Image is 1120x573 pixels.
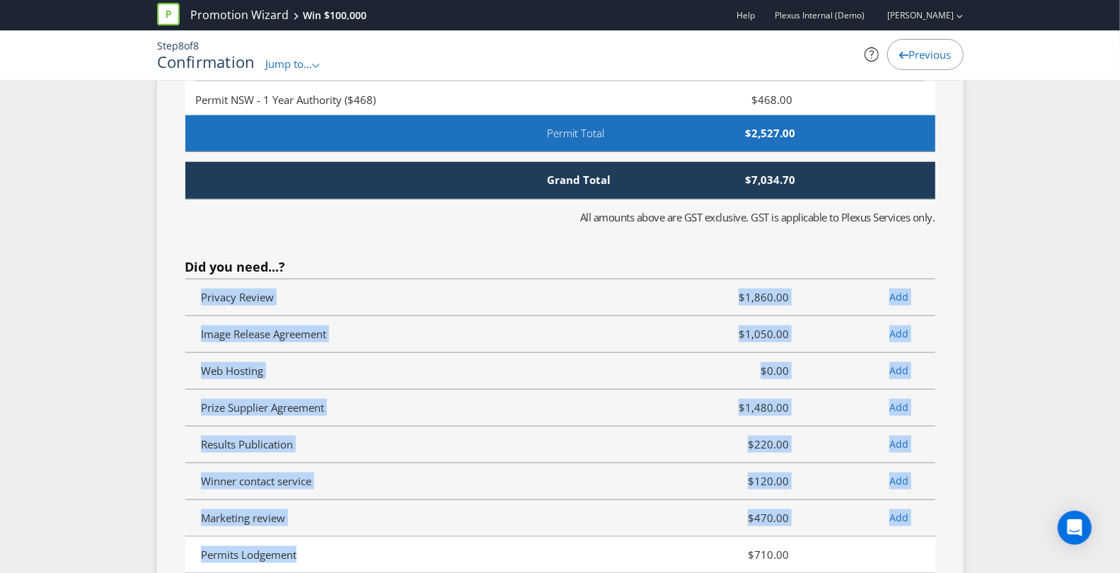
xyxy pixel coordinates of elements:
[201,400,324,415] span: Prize Supplier Agreement
[889,511,908,524] a: Add
[889,400,908,414] a: Add
[645,173,807,187] span: $7,034.70
[680,289,799,306] span: $1,860.00
[201,437,293,451] span: Results Publication
[201,548,296,562] span: Permits Lodgement
[536,173,644,187] span: Grand Total
[681,91,803,108] span: $468.00
[157,39,178,52] span: Step
[201,290,274,304] span: Privacy Review
[680,362,799,379] span: $0.00
[1058,511,1092,545] div: Open Intercom Messenger
[185,260,935,274] h4: Did you need...?
[196,93,376,107] span: Permit NSW - 1 Year Authority ($468)
[889,327,908,340] a: Add
[645,126,807,141] span: $2,527.00
[680,325,799,342] span: $1,050.00
[889,364,908,377] a: Add
[178,39,184,52] span: 8
[201,474,311,488] span: Winner contact service
[889,474,908,487] a: Add
[680,546,799,563] span: $710.00
[193,39,199,52] span: 8
[580,210,935,224] span: All amounts above are GST exclusive. GST is applicable to Plexus Services only.
[190,7,289,23] a: Promotion Wizard
[303,8,366,23] div: Win $100,000
[201,511,285,525] span: Marketing review
[184,39,193,52] span: of
[874,9,954,21] a: [PERSON_NAME]
[889,290,908,303] a: Add
[737,9,756,21] a: Help
[680,509,799,526] span: $470.00
[909,47,952,62] span: Previous
[157,53,255,70] h1: Confirmation
[536,126,644,141] span: Permit Total
[889,437,908,451] a: Add
[775,9,865,21] span: Plexus Internal (Demo)
[201,327,326,341] span: Image Release Agreement
[680,399,799,416] span: $1,480.00
[201,364,263,378] span: Web Hosting
[265,57,312,71] span: Jump to...
[680,436,799,453] span: $220.00
[680,473,799,490] span: $120.00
